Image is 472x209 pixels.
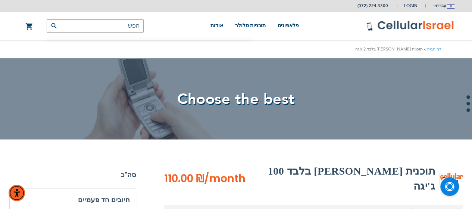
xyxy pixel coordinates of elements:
span: Choose the best [177,89,295,110]
img: תוכנית וייז בלבד 2 גיגה [440,173,463,185]
a: דף הבית [427,46,441,52]
div: תפריט נגישות [9,185,25,201]
a: אודות [210,12,223,40]
span: אודות [210,23,223,28]
img: לוגו סלולר ישראל [366,20,454,31]
h2: תוכנית [PERSON_NAME] בלבד 100 ג'יגה [246,164,435,194]
span: /month [204,171,246,186]
span: פלאפונים [278,23,299,28]
input: חפש [47,19,144,33]
li: תוכנית [PERSON_NAME] בלבד 2 גיגה [355,46,427,53]
span: ‏110.00 ₪ [164,171,204,186]
img: Jerusalem [447,4,454,9]
a: (072) 224-3300 [357,3,388,9]
a: פלאפונים [278,12,299,40]
button: עברית [432,0,454,11]
h3: חיובים חד פעמיים [16,194,130,206]
a: תוכניות סלולר [235,12,266,40]
span: תוכניות סלולר [235,23,266,28]
strong: סה"כ [9,169,136,181]
span: Login [404,3,418,9]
